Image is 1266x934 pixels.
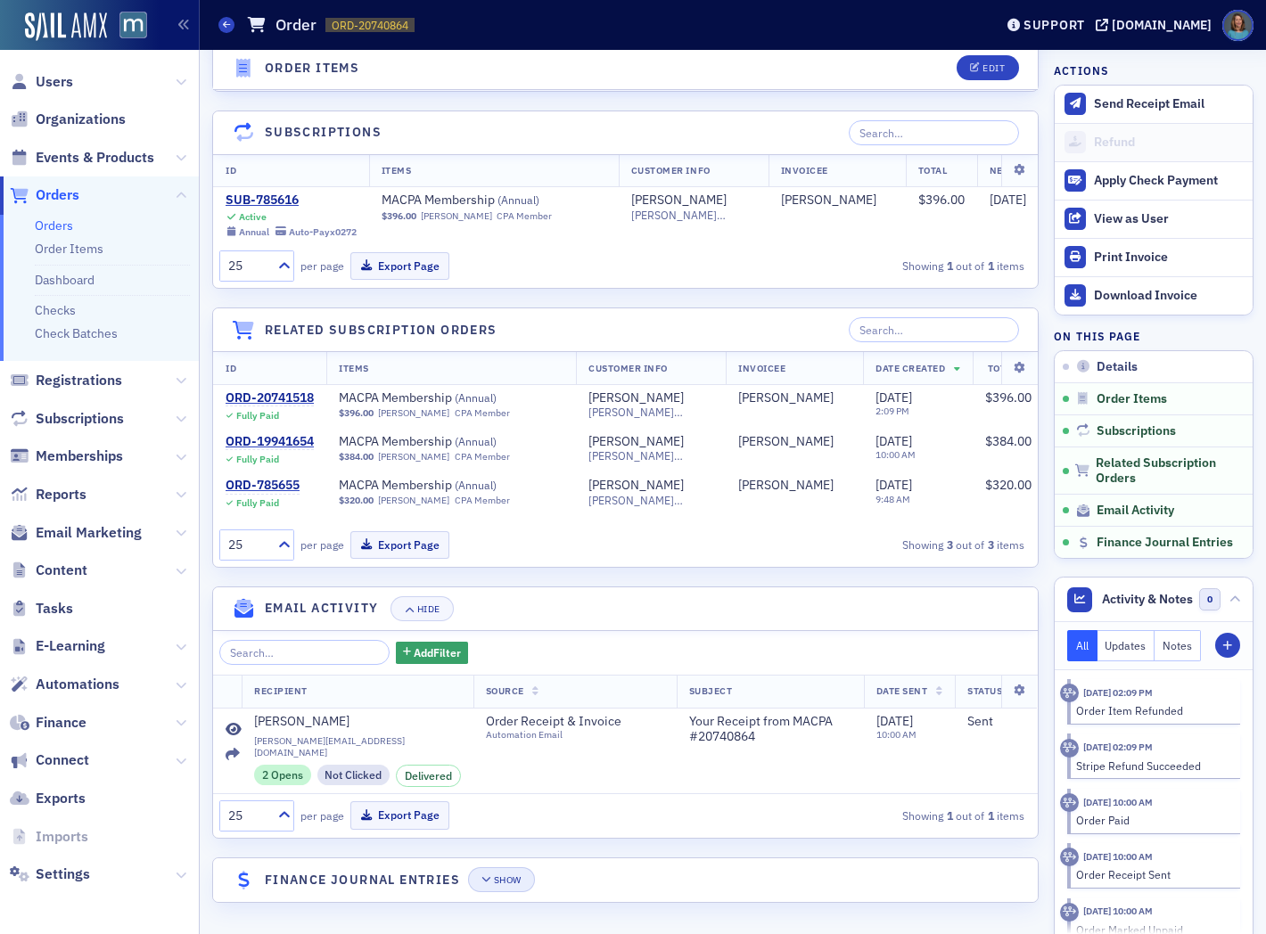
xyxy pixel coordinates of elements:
[236,410,279,422] div: Fully Paid
[1097,503,1174,519] span: Email Activity
[1060,684,1079,702] div: Activity
[990,192,1026,208] span: [DATE]
[421,210,492,222] a: [PERSON_NAME]
[985,477,1032,493] span: $320.00
[455,407,510,419] div: CPA Member
[1102,590,1193,609] span: Activity & Notes
[631,193,727,209] a: [PERSON_NAME]
[254,735,461,758] span: [PERSON_NAME][EMAIL_ADDRESS][DOMAIN_NAME]
[588,478,684,494] a: [PERSON_NAME]
[1076,812,1229,828] div: Order Paid
[588,390,684,406] div: [PERSON_NAME]
[339,451,374,463] span: $384.00
[588,434,684,450] div: [PERSON_NAME]
[350,801,449,829] button: Export Page
[36,827,88,847] span: Imports
[226,164,236,176] span: ID
[265,59,359,78] h4: Order Items
[36,864,90,884] span: Settings
[1094,211,1244,227] div: View as User
[468,867,535,892] button: Show
[1083,905,1153,917] time: 11/8/2024 10:00 AM
[10,789,86,808] a: Exports
[35,302,76,318] a: Checks
[1076,866,1229,882] div: Order Receipt Sent
[226,362,236,374] span: ID
[967,714,1055,730] div: Sent
[339,407,374,419] span: $396.00
[254,714,461,730] a: [PERSON_NAME]
[35,272,95,288] a: Dashboard
[300,258,344,274] label: per page
[876,493,910,505] time: 9:48 AM
[455,495,510,506] div: CPA Member
[10,409,124,429] a: Subscriptions
[1094,96,1244,112] div: Send Receipt Email
[226,478,300,494] a: ORD-785655
[36,72,73,92] span: Users
[1076,758,1229,774] div: Stripe Refund Succeeded
[10,827,88,847] a: Imports
[414,644,461,660] span: Add Filter
[738,434,834,450] a: [PERSON_NAME]
[876,728,917,741] time: 10:00 AM
[382,210,416,222] span: $396.00
[876,389,912,406] span: [DATE]
[236,454,279,465] div: Fully Paid
[588,406,713,419] span: [PERSON_NAME][EMAIL_ADDRESS][DOMAIN_NAME]
[36,371,122,390] span: Registrations
[1097,359,1138,375] span: Details
[497,210,552,222] div: CPA Member
[738,478,834,494] div: [PERSON_NAME]
[36,447,123,466] span: Memberships
[265,321,497,340] h4: Related Subscription Orders
[990,164,1091,176] span: Next Renewal Date
[10,148,154,168] a: Events & Products
[339,362,369,374] span: Items
[455,390,497,405] span: ( Annual )
[36,523,142,543] span: Email Marketing
[36,185,79,205] span: Orders
[1097,391,1167,407] span: Order Items
[382,164,412,176] span: Items
[631,209,756,222] span: [PERSON_NAME][EMAIL_ADDRESS][DOMAIN_NAME]
[219,640,390,665] input: Search…
[738,362,785,374] span: Invoicee
[1055,238,1253,276] a: Print Invoice
[769,807,1024,823] div: Showing out of items
[1055,161,1253,200] button: Apply Check Payment
[254,765,311,784] div: 2 Opens
[10,110,126,129] a: Organizations
[1055,276,1253,315] a: Download Invoice
[985,389,1032,406] span: $396.00
[36,485,86,504] span: Reports
[10,864,90,884] a: Settings
[228,257,267,275] div: 25
[339,434,563,450] a: MACPA Membership (Annual)
[226,390,314,406] div: ORD-20741518
[984,258,997,274] strong: 1
[226,434,314,450] div: ORD-19941654
[36,148,154,168] span: Events & Products
[982,64,1005,74] div: Edit
[967,684,1002,697] span: Status
[239,226,269,238] div: Annual
[876,433,912,449] span: [DATE]
[350,252,449,280] button: Export Page
[1112,17,1212,33] div: [DOMAIN_NAME]
[239,211,267,223] div: Active
[10,523,142,543] a: Email Marketing
[486,729,648,741] div: Automation Email
[382,193,606,209] span: MACPA Membership
[1096,19,1218,31] button: [DOMAIN_NAME]
[350,531,449,559] button: Export Page
[1096,455,1245,487] span: Related Subscription Orders
[943,537,956,553] strong: 3
[10,713,86,733] a: Finance
[1097,535,1233,551] span: Finance Journal Entries
[689,714,851,745] span: Your Receipt from MACPA #20740864
[36,789,86,808] span: Exports
[1054,62,1109,78] h4: Actions
[107,12,147,42] a: View Homepage
[769,258,1024,274] div: Showing out of items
